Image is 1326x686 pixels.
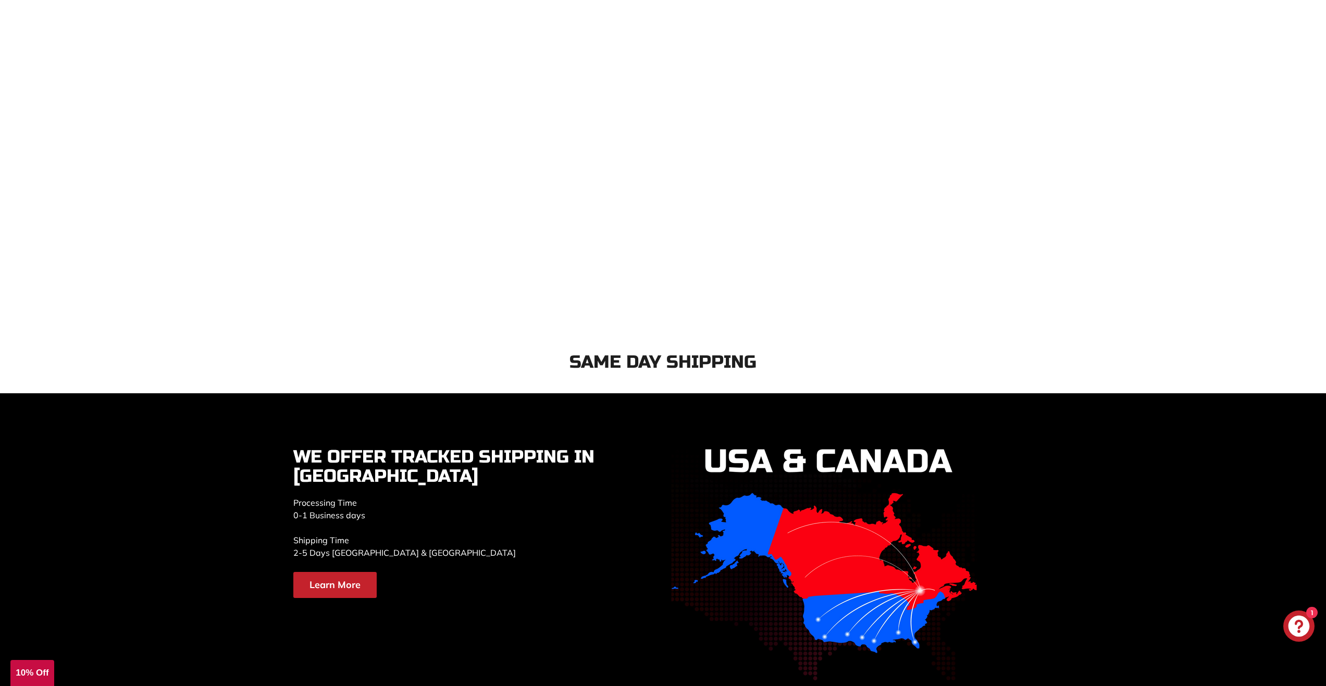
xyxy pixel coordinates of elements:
p: Processing Time 0-1 Business days Shipping Time 2-5 Days [GEOGRAPHIC_DATA] & [GEOGRAPHIC_DATA] [293,496,655,559]
span: 10% Off [16,668,48,678]
inbox-online-store-chat: Shopify online store chat [1280,610,1318,644]
h3: We Offer Tracked Shipping In [GEOGRAPHIC_DATA] [293,447,655,487]
h2: Same Day Shipping [293,353,1033,372]
div: 10% Off [10,660,54,686]
a: Learn More [293,572,377,598]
